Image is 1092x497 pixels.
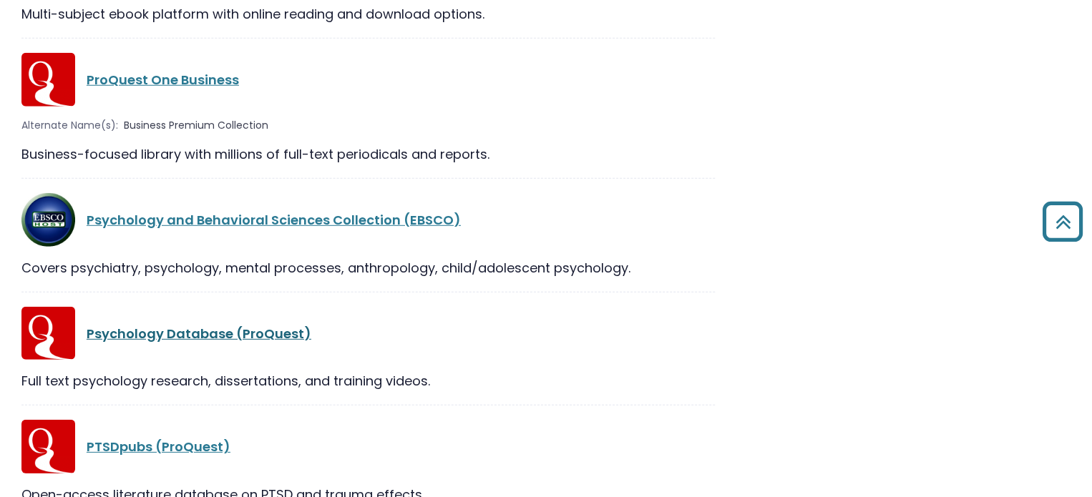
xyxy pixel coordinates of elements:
span: Business Premium Collection [124,118,268,133]
a: Psychology and Behavioral Sciences Collection (EBSCO) [87,211,461,229]
div: Multi-subject ebook platform with online reading and download options. [21,4,715,24]
a: PTSDpubs (ProQuest) [87,438,230,456]
span: Alternate Name(s): [21,118,118,133]
a: Psychology Database (ProQuest) [87,325,311,343]
div: Covers psychiatry, psychology, mental processes, anthropology, child/adolescent psychology. [21,258,715,277]
a: ProQuest One Business [87,71,239,89]
div: Business-focused library with millions of full-text periodicals and reports. [21,144,715,164]
a: Back to Top [1037,208,1088,235]
div: Full text psychology research, dissertations, and training videos. [21,371,715,390]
